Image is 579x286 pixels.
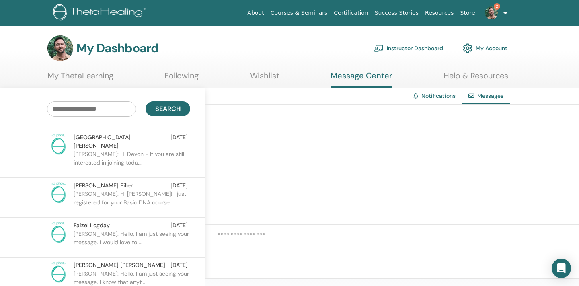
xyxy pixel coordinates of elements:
[47,221,70,244] img: no-photo.png
[250,71,279,86] a: Wishlist
[47,181,70,204] img: no-photo.png
[463,39,507,57] a: My Account
[47,261,70,284] img: no-photo.png
[463,41,472,55] img: cog.svg
[457,6,478,21] a: Store
[170,221,188,230] span: [DATE]
[74,150,190,174] p: [PERSON_NAME]: Hi Devon - If you are still interested in joining toda...
[76,41,158,56] h3: My Dashboard
[74,221,110,230] span: Faizel Logday
[47,35,73,61] img: default.jpg
[477,92,503,99] span: Messages
[244,6,267,21] a: About
[421,92,456,99] a: Notifications
[170,181,188,190] span: [DATE]
[267,6,331,21] a: Courses & Seminars
[372,6,422,21] a: Success Stories
[170,133,188,150] span: [DATE]
[443,71,508,86] a: Help & Resources
[164,71,199,86] a: Following
[552,259,571,278] div: Open Intercom Messenger
[47,133,70,156] img: no-photo.png
[494,3,500,10] span: 2
[146,101,190,116] button: Search
[331,6,371,21] a: Certification
[53,4,149,22] img: logo.png
[74,190,190,214] p: [PERSON_NAME]: Hi [PERSON_NAME]! I just registered for your Basic DNA course t...
[74,230,190,254] p: [PERSON_NAME]: Hello, I am just seeing your message. I would love to ...
[74,261,165,270] span: [PERSON_NAME] [PERSON_NAME]
[74,181,133,190] span: [PERSON_NAME] Filler
[374,39,443,57] a: Instructor Dashboard
[74,133,170,150] span: [GEOGRAPHIC_DATA] [PERSON_NAME]
[374,45,384,52] img: chalkboard-teacher.svg
[47,71,113,86] a: My ThetaLearning
[485,6,498,19] img: default.jpg
[170,261,188,270] span: [DATE]
[422,6,457,21] a: Resources
[155,105,181,113] span: Search
[331,71,392,88] a: Message Center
